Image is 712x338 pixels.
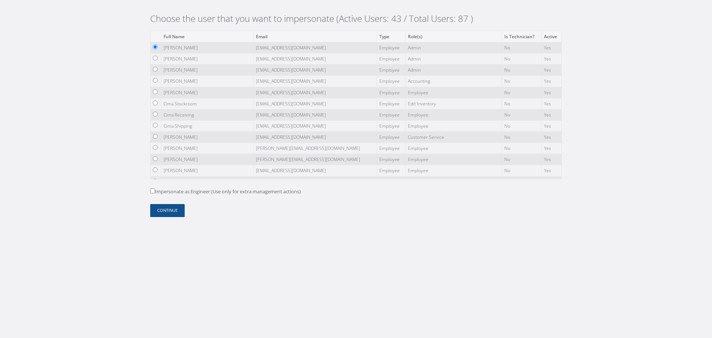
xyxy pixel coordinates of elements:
th: Is Technician? [502,31,541,42]
td: Employee [406,176,502,187]
td: [EMAIL_ADDRESS][DOMAIN_NAME] [254,165,377,176]
td: Employee [406,143,502,154]
th: Email [254,31,377,42]
td: Yes [541,143,561,154]
th: Full Name [161,31,254,42]
td: No [502,176,541,187]
button: Continue [150,204,185,217]
td: [PERSON_NAME] [161,143,254,154]
th: Active [541,31,561,42]
td: No [502,65,541,76]
td: [PERSON_NAME] [161,132,254,143]
td: Yes [541,42,561,53]
td: No [502,42,541,53]
td: Yes [541,120,561,131]
td: Yes [541,109,561,120]
td: [PERSON_NAME] [161,65,254,76]
td: Yes [541,176,561,187]
td: [EMAIL_ADDRESS][DOMAIN_NAME] [254,65,377,76]
th: Type [377,31,406,42]
td: [EMAIL_ADDRESS][DOMAIN_NAME] [254,42,377,53]
td: Cima Receiving [161,109,254,120]
td: [EMAIL_ADDRESS][DOMAIN_NAME] [254,109,377,120]
td: No [502,120,541,131]
td: [PERSON_NAME][EMAIL_ADDRESS][DOMAIN_NAME] [254,143,377,154]
input: Impersonate as Engineer (Use only for extra management actions) [150,188,155,193]
td: [EMAIL_ADDRESS][DOMAIN_NAME] [254,176,377,187]
td: Yes [541,132,561,143]
td: No [502,165,541,176]
td: Admin [406,42,502,53]
td: Yes [541,76,561,87]
td: Employee [406,109,502,120]
td: [PERSON_NAME] [161,87,254,98]
td: [EMAIL_ADDRESS][DOMAIN_NAME] [254,53,377,65]
label: Impersonate as Engineer (Use only for extra management actions) [150,188,301,196]
td: Employee [377,109,406,120]
td: No [502,143,541,154]
td: Employee [406,165,502,176]
td: Employee [406,120,502,131]
td: [PERSON_NAME][EMAIL_ADDRESS][DOMAIN_NAME] [254,154,377,165]
td: Employee [406,154,502,165]
td: [PERSON_NAME] [161,53,254,65]
td: No [502,109,541,120]
td: [PERSON_NAME] [161,76,254,87]
td: Employee [377,120,406,131]
td: Employee [377,53,406,65]
td: Employee [406,87,502,98]
td: [EMAIL_ADDRESS][DOMAIN_NAME] [254,76,377,87]
th: Role(s) [406,31,502,42]
td: [EMAIL_ADDRESS][DOMAIN_NAME] [254,120,377,131]
td: Employee [377,65,406,76]
td: Yes [541,53,561,65]
td: Employee [377,165,406,176]
td: No [502,154,541,165]
h2: Choose the user that you want to impersonate (Active Users: 43 / Total Users: 87 ) [150,13,562,24]
td: Employee [377,87,406,98]
td: Employee [377,98,406,109]
td: Edit Inventory [406,98,502,109]
td: [PERSON_NAME] [161,165,254,176]
td: Admin [406,65,502,76]
td: [PERSON_NAME] [161,154,254,165]
td: [EMAIL_ADDRESS][DOMAIN_NAME] [254,87,377,98]
td: Accounting [406,76,502,87]
td: [PERSON_NAME] [161,42,254,53]
td: No [502,87,541,98]
td: Employee [377,42,406,53]
td: No [502,98,541,109]
td: Admin [406,53,502,65]
td: Employee [377,132,406,143]
td: No [502,53,541,65]
td: Yes [541,98,561,109]
td: No [502,76,541,87]
td: Employee [377,143,406,154]
td: No [502,132,541,143]
td: [EMAIL_ADDRESS][DOMAIN_NAME] [254,132,377,143]
td: Employee [377,154,406,165]
td: Cima Shipping [161,120,254,131]
td: [EMAIL_ADDRESS][DOMAIN_NAME] [254,98,377,109]
td: Employee [377,76,406,87]
td: Employee [377,176,406,187]
td: Yes [541,65,561,76]
td: Yes [541,165,561,176]
td: Yes [541,154,561,165]
td: Cima Stockroom [161,98,254,109]
td: Yes [541,87,561,98]
td: Arianna De La Paz [161,176,254,187]
td: Customer Service [406,132,502,143]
